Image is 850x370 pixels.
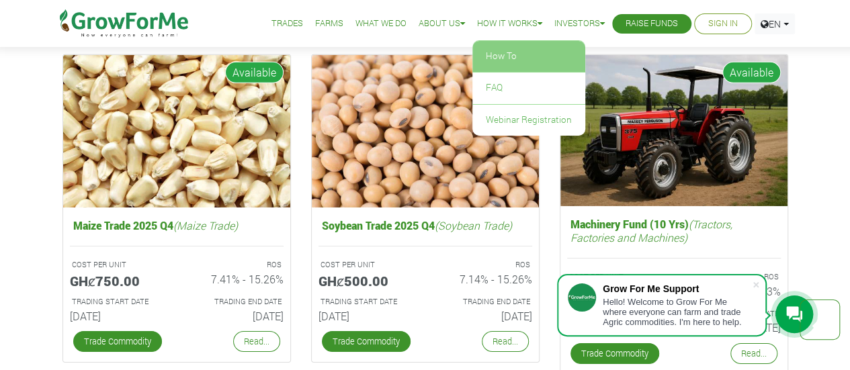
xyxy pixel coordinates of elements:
[318,310,415,322] h6: [DATE]
[225,62,284,83] span: Available
[435,218,512,232] i: (Soybean Trade)
[435,273,532,285] h6: 7.14% - 15.26%
[437,296,530,308] p: Estimated Trading End Date
[318,273,415,289] h5: GHȼ500.00
[626,17,678,31] a: Raise Funds
[233,331,280,352] a: Read...
[472,73,585,103] a: FAQ
[569,271,662,283] p: COST PER UNIT
[271,17,303,31] a: Trades
[70,216,284,235] h5: Maize Trade 2025 Q4
[435,310,532,322] h6: [DATE]
[72,259,165,271] p: COST PER UNIT
[419,17,465,31] a: About Us
[70,273,167,289] h5: GHȼ750.00
[187,310,284,322] h6: [DATE]
[312,55,539,207] img: growforme image
[570,343,659,364] a: Trade Commodity
[189,296,282,308] p: Estimated Trading End Date
[63,55,290,207] img: growforme image
[708,17,738,31] a: Sign In
[603,283,752,294] div: Grow For Me Support
[560,55,788,206] img: growforme image
[321,259,413,271] p: COST PER UNIT
[567,214,781,246] h5: Machinery Fund (10 Yrs)
[603,297,752,327] div: Hello! Welcome to Grow For Me where everyone can farm and trade Agric commodities. I'm here to help.
[73,331,162,352] a: Trade Commodity
[187,273,284,285] h6: 7.41% - 15.26%
[722,62,781,83] span: Available
[189,259,282,271] p: ROS
[318,216,532,235] h5: Soybean Trade 2025 Q4
[730,343,777,364] a: Read...
[355,17,407,31] a: What We Do
[755,13,795,34] a: EN
[173,218,238,232] i: (Maize Trade)
[472,105,585,136] a: Webinar Registration
[482,331,529,352] a: Read...
[437,259,530,271] p: ROS
[477,17,542,31] a: How it Works
[321,296,413,308] p: Estimated Trading Start Date
[72,296,165,308] p: Estimated Trading Start Date
[570,217,732,244] i: (Tractors, Factories and Machines)
[472,41,585,72] a: How To
[70,310,167,322] h6: [DATE]
[554,17,605,31] a: Investors
[322,331,411,352] a: Trade Commodity
[315,17,343,31] a: Farms
[686,271,779,283] p: ROS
